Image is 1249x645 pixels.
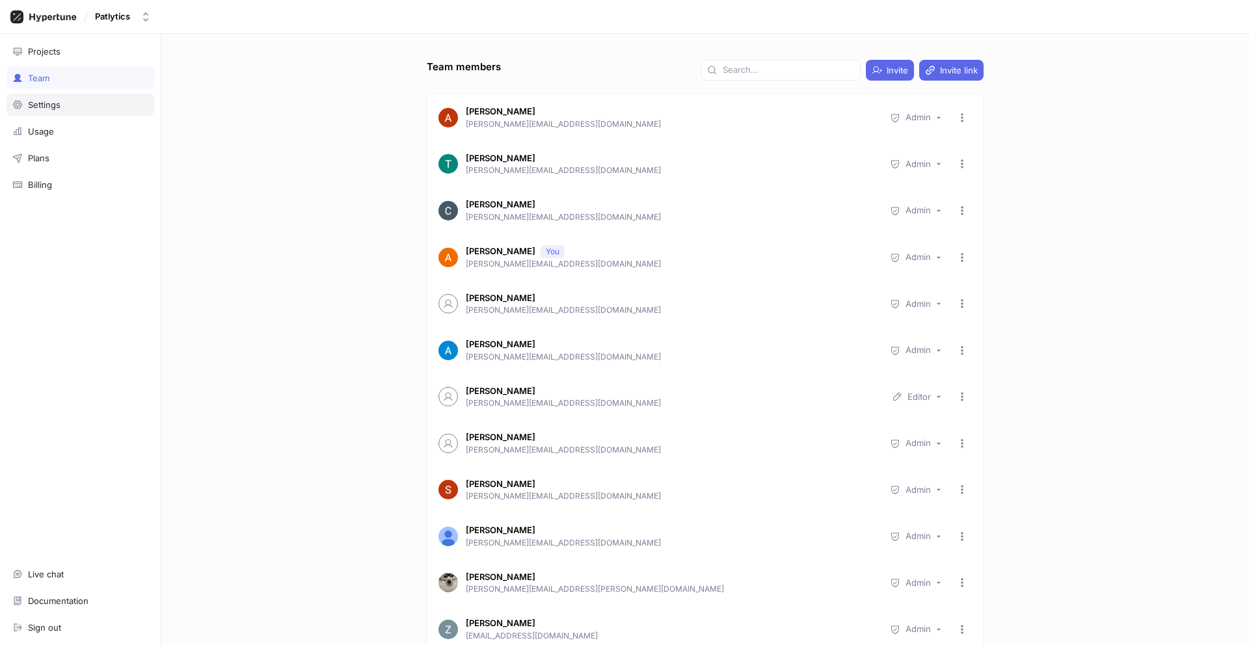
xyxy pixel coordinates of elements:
[884,294,947,313] button: Admin
[940,66,978,74] span: Invite link
[7,174,154,196] a: Billing
[546,246,559,257] div: You
[906,531,931,542] div: Admin
[884,480,947,499] button: Admin
[466,338,535,351] p: [PERSON_NAME]
[95,11,130,22] div: Patlytics
[466,630,876,642] p: [EMAIL_ADDRESS][DOMAIN_NAME]
[906,624,931,635] div: Admin
[886,387,947,406] button: Editor
[28,569,64,579] div: Live chat
[466,105,535,118] p: [PERSON_NAME]
[884,108,947,127] button: Admin
[906,205,931,216] div: Admin
[466,118,876,130] p: [PERSON_NAME][EMAIL_ADDRESS][DOMAIN_NAME]
[466,617,535,630] p: [PERSON_NAME]
[906,438,931,449] div: Admin
[907,391,931,402] div: Editor
[466,478,535,491] p: [PERSON_NAME]
[906,577,931,588] div: Admin
[866,60,914,81] button: Invite
[884,341,947,360] button: Admin
[28,622,61,633] div: Sign out
[28,46,60,57] div: Projects
[7,94,154,116] a: Settings
[438,248,458,267] img: User
[723,64,855,77] input: Search...
[466,198,535,211] p: [PERSON_NAME]
[906,345,931,356] div: Admin
[438,480,458,499] img: User
[466,211,876,223] p: [PERSON_NAME][EMAIL_ADDRESS][DOMAIN_NAME]
[884,248,947,267] button: Admin
[438,154,458,174] img: User
[7,120,154,142] a: Usage
[438,573,458,592] img: User
[7,67,154,89] a: Team
[466,571,535,584] p: [PERSON_NAME]
[438,341,458,360] img: User
[906,298,931,309] div: Admin
[28,153,49,163] div: Plans
[466,152,535,165] p: [PERSON_NAME]
[466,292,535,305] p: [PERSON_NAME]
[466,165,876,176] p: [PERSON_NAME][EMAIL_ADDRESS][DOMAIN_NAME]
[90,6,156,27] button: Patlytics
[884,434,947,453] button: Admin
[906,112,931,123] div: Admin
[466,397,878,409] p: [PERSON_NAME][EMAIL_ADDRESS][DOMAIN_NAME]
[28,179,52,190] div: Billing
[28,596,88,606] div: Documentation
[906,159,931,170] div: Admin
[466,583,876,595] p: [PERSON_NAME][EMAIL_ADDRESS][PERSON_NAME][DOMAIN_NAME]
[884,201,947,220] button: Admin
[466,524,535,537] p: [PERSON_NAME]
[906,252,931,263] div: Admin
[884,573,947,592] button: Admin
[466,490,876,502] p: [PERSON_NAME][EMAIL_ADDRESS][DOMAIN_NAME]
[906,484,931,495] div: Admin
[884,527,947,546] button: Admin
[466,444,876,456] p: [PERSON_NAME][EMAIL_ADDRESS][DOMAIN_NAME]
[438,620,458,639] img: User
[438,201,458,220] img: User
[466,431,535,444] p: [PERSON_NAME]
[28,99,60,110] div: Settings
[466,537,876,549] p: [PERSON_NAME][EMAIL_ADDRESS][DOMAIN_NAME]
[887,66,908,74] span: Invite
[919,60,984,81] button: Invite link
[466,258,876,270] p: [PERSON_NAME][EMAIL_ADDRESS][DOMAIN_NAME]
[466,304,876,316] p: [PERSON_NAME][EMAIL_ADDRESS][DOMAIN_NAME]
[884,620,947,639] button: Admin
[28,73,49,83] div: Team
[7,40,154,62] a: Projects
[466,245,535,258] p: [PERSON_NAME]
[884,154,947,174] button: Admin
[28,126,54,137] div: Usage
[427,60,501,75] p: Team members
[438,527,458,546] img: User
[7,590,154,612] a: Documentation
[7,147,154,169] a: Plans
[466,351,876,363] p: [PERSON_NAME][EMAIL_ADDRESS][DOMAIN_NAME]
[466,385,535,398] p: [PERSON_NAME]
[438,108,458,127] img: User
